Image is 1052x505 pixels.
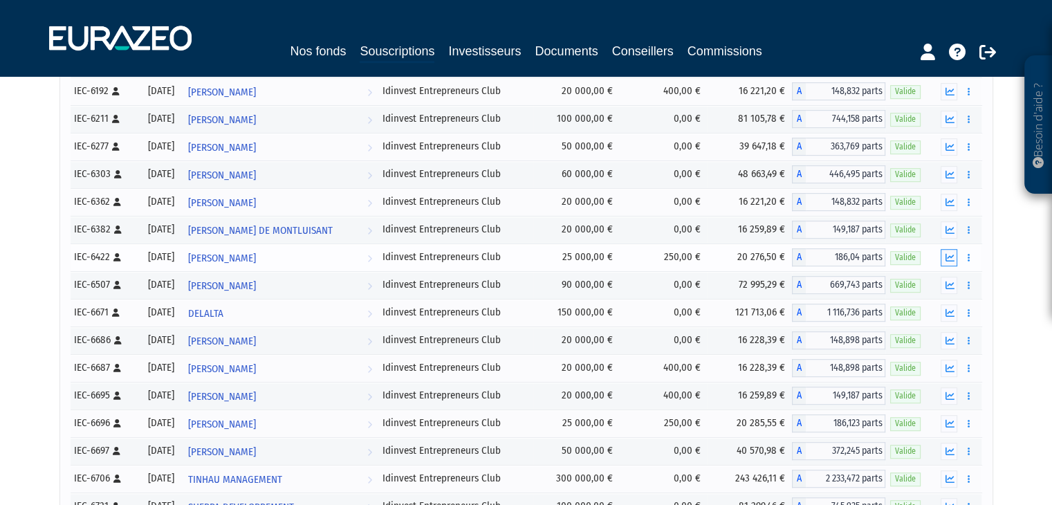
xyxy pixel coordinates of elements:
[792,138,806,156] span: A
[792,276,806,294] span: A
[707,465,792,493] td: 243 426,11 €
[367,80,372,105] i: Voir l'investisseur
[183,133,378,160] a: [PERSON_NAME]
[382,250,528,264] div: Idinvest Entrepreneurs Club
[792,110,885,128] div: A - Idinvest Entrepreneurs Club
[367,412,372,437] i: Voir l'investisseur
[367,246,372,271] i: Voir l'investisseur
[144,277,178,292] div: [DATE]
[533,299,620,327] td: 150 000,00 €
[533,216,620,244] td: 20 000,00 €
[620,299,707,327] td: 0,00 €
[620,327,707,354] td: 0,00 €
[620,465,707,493] td: 0,00 €
[367,467,372,493] i: Voir l'investisseur
[188,80,256,105] span: [PERSON_NAME]
[114,336,122,345] i: [Français] Personne physique
[707,244,792,271] td: 20 276,50 €
[112,309,120,317] i: [Français] Personne physique
[74,416,135,430] div: IEC-6696
[183,216,378,244] a: [PERSON_NAME] DE MONTLUISANT
[707,133,792,160] td: 39 647,18 €
[620,382,707,410] td: 400,00 €
[144,139,178,154] div: [DATE]
[806,221,885,239] span: 149,187 parts
[113,281,121,289] i: [Français] Personne physique
[113,475,121,483] i: [Français] Personne physique
[620,216,707,244] td: 0,00 €
[382,111,528,126] div: Idinvest Entrepreneurs Club
[113,198,121,206] i: [Français] Personne physique
[74,333,135,347] div: IEC-6686
[806,304,885,322] span: 1 116,736 parts
[74,139,135,154] div: IEC-6277
[792,138,885,156] div: A - Idinvest Entrepreneurs Club
[533,465,620,493] td: 300 000,00 €
[890,140,921,154] span: Valide
[188,218,333,244] span: [PERSON_NAME] DE MONTLUISANT
[367,107,372,133] i: Voir l'investisseur
[533,354,620,382] td: 20 000,00 €
[890,362,921,375] span: Valide
[144,333,178,347] div: [DATE]
[188,273,256,299] span: [PERSON_NAME]
[367,163,372,188] i: Voir l'investisseur
[183,188,378,216] a: [PERSON_NAME]
[112,87,120,95] i: [Français] Personne physique
[890,85,921,98] span: Valide
[806,442,885,460] span: 372,245 parts
[360,42,434,63] a: Souscriptions
[144,443,178,458] div: [DATE]
[144,250,178,264] div: [DATE]
[144,111,178,126] div: [DATE]
[707,105,792,133] td: 81 105,78 €
[792,359,806,377] span: A
[806,165,885,183] span: 446,495 parts
[74,222,135,237] div: IEC-6382
[188,356,256,382] span: [PERSON_NAME]
[74,250,135,264] div: IEC-6422
[367,190,372,216] i: Voir l'investisseur
[792,221,885,239] div: A - Idinvest Entrepreneurs Club
[533,77,620,105] td: 20 000,00 €
[806,138,885,156] span: 363,769 parts
[74,194,135,209] div: IEC-6362
[806,414,885,432] span: 186,123 parts
[367,218,372,244] i: Voir l'investisseur
[792,414,806,432] span: A
[183,160,378,188] a: [PERSON_NAME]
[533,188,620,216] td: 20 000,00 €
[792,331,806,349] span: A
[890,279,921,292] span: Valide
[49,26,192,50] img: 1732889491-logotype_eurazeo_blanc_rvb.png
[620,188,707,216] td: 0,00 €
[533,133,620,160] td: 50 000,00 €
[792,82,806,100] span: A
[74,84,135,98] div: IEC-6192
[183,437,378,465] a: [PERSON_NAME]
[382,139,528,154] div: Idinvest Entrepreneurs Club
[890,113,921,126] span: Valide
[188,467,282,493] span: TINHAU MANAGEMENT
[113,392,121,400] i: [Français] Personne physique
[188,412,256,437] span: [PERSON_NAME]
[144,471,178,486] div: [DATE]
[382,222,528,237] div: Idinvest Entrepreneurs Club
[890,196,921,209] span: Valide
[890,334,921,347] span: Valide
[114,170,122,178] i: [Français] Personne physique
[183,354,378,382] a: [PERSON_NAME]
[620,271,707,299] td: 0,00 €
[688,42,762,61] a: Commissions
[188,384,256,410] span: [PERSON_NAME]
[620,354,707,382] td: 400,00 €
[620,244,707,271] td: 250,00 €
[792,221,806,239] span: A
[890,389,921,403] span: Valide
[74,167,135,181] div: IEC-6303
[792,165,806,183] span: A
[792,387,885,405] div: A - Idinvest Entrepreneurs Club
[890,417,921,430] span: Valide
[707,299,792,327] td: 121 713,06 €
[707,437,792,465] td: 40 570,98 €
